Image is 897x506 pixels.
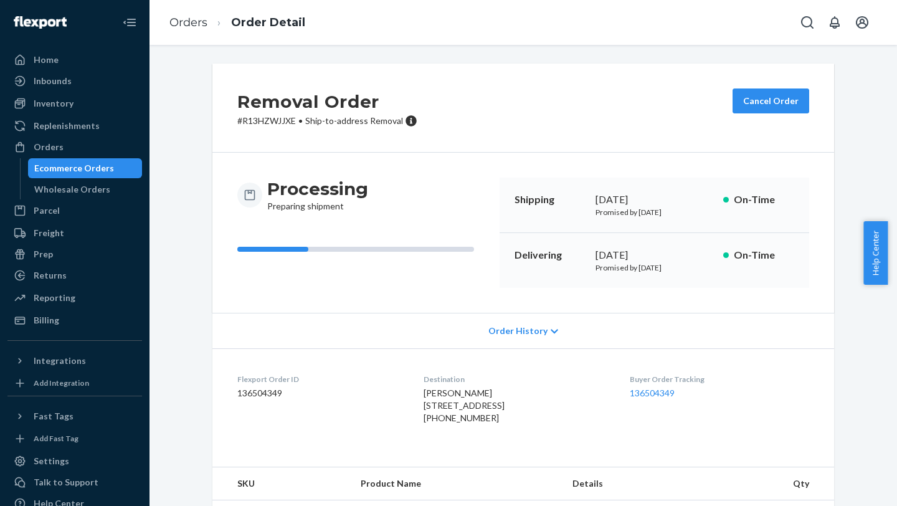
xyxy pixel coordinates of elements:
[34,54,59,66] div: Home
[7,50,142,70] a: Home
[237,88,417,115] h2: Removal Order
[7,351,142,371] button: Integrations
[734,248,794,262] p: On-Time
[7,223,142,243] a: Freight
[7,406,142,426] button: Fast Tags
[7,431,142,446] a: Add Fast Tag
[298,115,303,126] span: •
[305,115,403,126] span: Ship-to-address Removal
[28,158,143,178] a: Ecommerce Orders
[159,4,315,41] ol: breadcrumbs
[7,265,142,285] a: Returns
[424,388,505,411] span: [PERSON_NAME] [STREET_ADDRESS]
[34,292,75,304] div: Reporting
[34,378,89,388] div: Add Integration
[7,93,142,113] a: Inventory
[630,388,675,398] a: 136504349
[34,141,64,153] div: Orders
[34,314,59,327] div: Billing
[34,75,72,87] div: Inbounds
[596,193,713,207] div: [DATE]
[795,10,820,35] button: Open Search Box
[863,221,888,285] button: Help Center
[34,410,74,422] div: Fast Tags
[28,179,143,199] a: Wholesale Orders
[34,97,74,110] div: Inventory
[34,227,64,239] div: Freight
[351,467,562,500] th: Product Name
[596,207,713,217] p: Promised by [DATE]
[7,310,142,330] a: Billing
[212,467,351,500] th: SKU
[7,201,142,221] a: Parcel
[424,412,609,424] div: [PHONE_NUMBER]
[515,193,586,207] p: Shipping
[34,120,100,132] div: Replenishments
[562,467,700,500] th: Details
[596,248,713,262] div: [DATE]
[34,433,78,444] div: Add Fast Tag
[7,288,142,308] a: Reporting
[7,451,142,471] a: Settings
[7,472,142,492] a: Talk to Support
[733,88,809,113] button: Cancel Order
[34,355,86,367] div: Integrations
[7,244,142,264] a: Prep
[34,476,98,489] div: Talk to Support
[7,116,142,136] a: Replenishments
[7,71,142,91] a: Inbounds
[630,374,809,384] dt: Buyer Order Tracking
[822,10,847,35] button: Open notifications
[237,115,417,127] p: # R13HZWJJXE
[14,16,67,29] img: Flexport logo
[34,455,69,467] div: Settings
[237,374,404,384] dt: Flexport Order ID
[424,374,609,384] dt: Destination
[7,137,142,157] a: Orders
[850,10,875,35] button: Open account menu
[734,193,794,207] p: On-Time
[34,162,114,174] div: Ecommerce Orders
[34,248,53,260] div: Prep
[231,16,305,29] a: Order Detail
[488,325,548,337] span: Order History
[34,269,67,282] div: Returns
[700,467,834,500] th: Qty
[267,178,368,200] h3: Processing
[7,376,142,391] a: Add Integration
[237,387,404,399] dd: 136504349
[34,183,110,196] div: Wholesale Orders
[117,10,142,35] button: Close Navigation
[596,262,713,273] p: Promised by [DATE]
[34,204,60,217] div: Parcel
[169,16,207,29] a: Orders
[267,178,368,212] div: Preparing shipment
[515,248,586,262] p: Delivering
